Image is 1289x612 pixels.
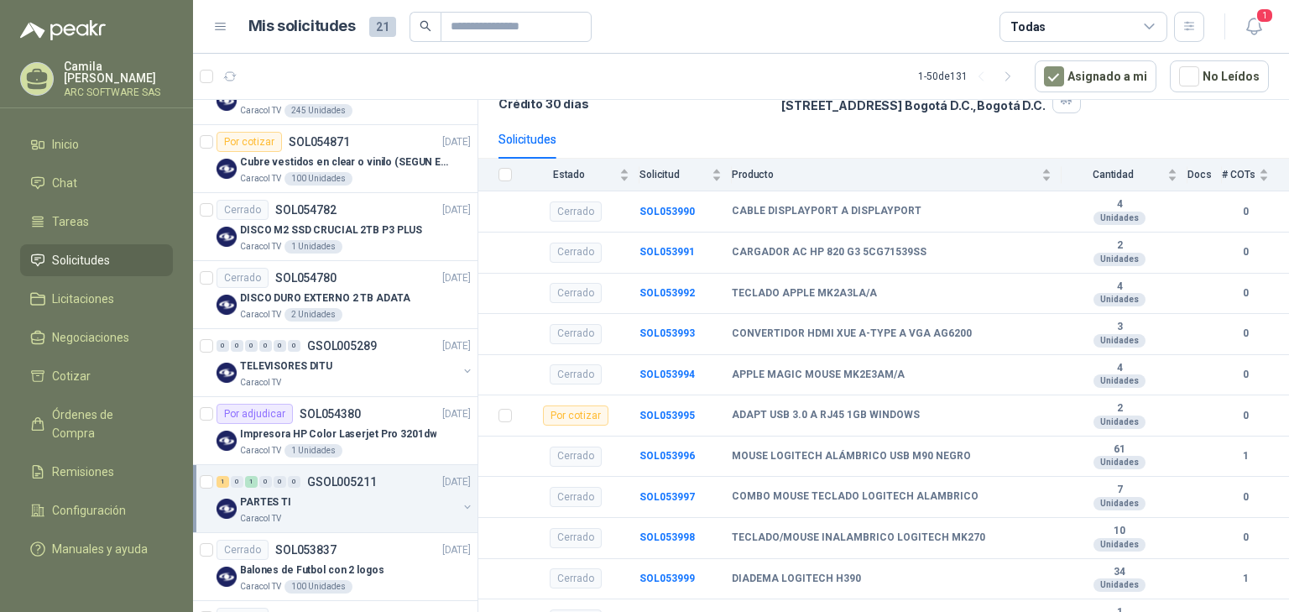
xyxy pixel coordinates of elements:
[543,405,608,426] div: Por cotizar
[240,512,281,526] p: Caracol TV
[732,450,971,463] b: MOUSE LOGITECH ALÁMBRICO USB M90 NEGRO
[284,580,352,594] div: 100 Unidades
[193,397,478,465] a: Por adjudicarSOL054380[DATE] Company LogoImpresora HP Color Laserjet Pro 3201dwCaracol TV1 Unidades
[1093,538,1145,552] div: Unidades
[275,544,337,556] p: SOL053837
[1062,443,1177,457] b: 61
[550,324,602,344] div: Cerrado
[20,283,173,315] a: Licitaciones
[52,463,114,481] span: Remisiones
[550,568,602,588] div: Cerrado
[639,206,695,217] a: SOL053990
[1093,212,1145,225] div: Unidades
[217,472,474,526] a: 1 0 1 0 0 0 GSOL005211[DATE] Company LogoPARTES TICaracol TV
[639,531,695,543] a: SOL053998
[1222,244,1269,260] b: 0
[1062,484,1177,497] b: 7
[64,60,173,84] p: Camila [PERSON_NAME]
[259,340,272,352] div: 0
[217,268,269,288] div: Cerrado
[289,136,350,148] p: SOL054871
[20,494,173,526] a: Configuración
[217,295,237,315] img: Company Logo
[240,104,281,118] p: Caracol TV
[20,360,173,392] a: Cotizar
[1062,566,1177,579] b: 34
[1222,571,1269,587] b: 1
[1093,416,1145,429] div: Unidades
[20,456,173,488] a: Remisiones
[1062,402,1177,416] b: 2
[1062,321,1177,334] b: 3
[1222,204,1269,220] b: 0
[1062,280,1177,294] b: 4
[732,409,920,422] b: ADAPT USB 3.0 A RJ45 1GB WINDOWS
[522,169,616,180] span: Estado
[639,159,732,191] th: Solicitud
[274,476,286,488] div: 0
[284,104,352,118] div: 245 Unidades
[732,327,972,341] b: CONVERTIDOR HDMI XUE A-TYPE A VGA AG6200
[248,14,356,39] h1: Mis solicitudes
[284,172,352,186] div: 100 Unidades
[1035,60,1156,92] button: Asignado a mi
[639,327,695,339] a: SOL053993
[275,204,337,216] p: SOL054782
[217,540,269,560] div: Cerrado
[1093,497,1145,510] div: Unidades
[52,540,148,558] span: Manuales y ayuda
[732,369,905,382] b: APPLE MAGIC MOUSE MK2E3AM/A
[240,562,384,578] p: Balones de Futbol con 2 logos
[442,270,471,286] p: [DATE]
[245,340,258,352] div: 0
[1222,448,1269,464] b: 1
[300,408,361,420] p: SOL054380
[217,431,237,451] img: Company Logo
[231,476,243,488] div: 0
[639,573,695,584] a: SOL053999
[20,533,173,565] a: Manuales y ayuda
[1093,578,1145,592] div: Unidades
[639,169,708,180] span: Solicitud
[442,474,471,490] p: [DATE]
[1222,169,1255,180] span: # COTs
[1093,334,1145,348] div: Unidades
[918,63,1021,90] div: 1 - 50 de 131
[522,159,639,191] th: Estado
[732,490,978,504] b: COMBO MOUSE TECLADO LOGITECH ALAMBRICO
[284,240,342,254] div: 1 Unidades
[550,243,602,263] div: Cerrado
[1170,60,1269,92] button: No Leídos
[639,369,695,380] a: SOL053994
[217,340,229,352] div: 0
[1222,159,1289,191] th: # COTs
[550,447,602,467] div: Cerrado
[217,227,237,247] img: Company Logo
[217,499,237,519] img: Company Logo
[240,580,281,594] p: Caracol TV
[639,287,695,299] a: SOL053992
[1062,362,1177,375] b: 4
[732,169,1038,180] span: Producto
[240,240,281,254] p: Caracol TV
[1062,239,1177,253] b: 2
[259,476,272,488] div: 0
[781,98,1045,112] p: [STREET_ADDRESS] Bogotá D.C. , Bogotá D.C.
[52,174,77,192] span: Chat
[1093,293,1145,306] div: Unidades
[193,261,478,329] a: CerradoSOL054780[DATE] Company LogoDISCO DURO EXTERNO 2 TB ADATACaracol TV2 Unidades
[1010,18,1046,36] div: Todas
[420,20,431,32] span: search
[550,283,602,303] div: Cerrado
[274,340,286,352] div: 0
[1062,198,1177,212] b: 4
[550,528,602,548] div: Cerrado
[52,251,110,269] span: Solicitudes
[240,172,281,186] p: Caracol TV
[498,97,768,111] p: Crédito 30 días
[307,340,377,352] p: GSOL005289
[52,212,89,231] span: Tareas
